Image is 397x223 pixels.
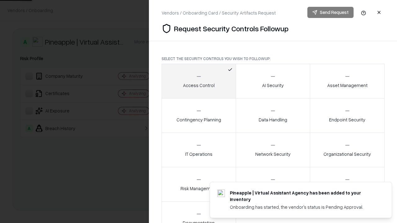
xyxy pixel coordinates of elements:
[162,98,236,133] button: Contingency Planning
[323,151,371,157] p: Organizational Security
[236,64,310,98] button: AI Security
[162,133,236,167] button: IT Operations
[162,56,385,61] p: Select the security controls you wish to followup:
[162,10,276,16] div: Vendors / Onboarding Card / Security Artifacts Request
[310,167,385,202] button: Threat Management
[327,82,368,89] p: Asset Management
[176,116,221,123] p: Contingency Planning
[185,151,212,157] p: IT Operations
[162,167,236,202] button: Risk Management
[174,24,288,33] p: Request Security Controls Followup
[310,133,385,167] button: Organizational Security
[236,133,310,167] button: Network Security
[236,167,310,202] button: Security Incidents
[259,116,287,123] p: Data Handling
[183,82,215,89] p: Access Control
[230,204,377,210] div: Onboarding has started, the vendor's status is Pending Approval.
[230,190,377,203] div: Pineapple | Virtual Assistant Agency has been added to your inventory
[217,190,225,197] img: trypineapple.com
[236,98,310,133] button: Data Handling
[310,98,385,133] button: Endpoint Security
[310,64,385,98] button: Asset Management
[181,185,217,192] p: Risk Management
[262,82,284,89] p: AI Security
[255,151,291,157] p: Network Security
[329,116,365,123] p: Endpoint Security
[162,64,236,98] button: Access Control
